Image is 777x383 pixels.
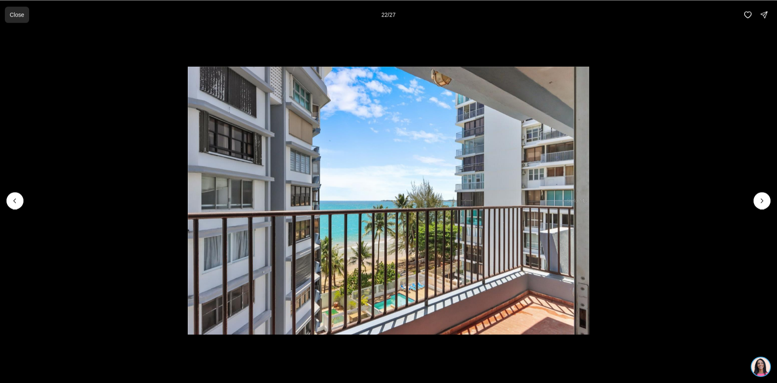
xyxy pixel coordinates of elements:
[5,5,23,24] img: be3d4b55-7850-4bcb-9297-a2f9cd376e78.png
[5,6,29,23] button: Close
[10,11,24,18] p: Close
[6,192,23,209] button: Previous slide
[754,192,771,209] button: Next slide
[381,11,395,18] p: 22 / 27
